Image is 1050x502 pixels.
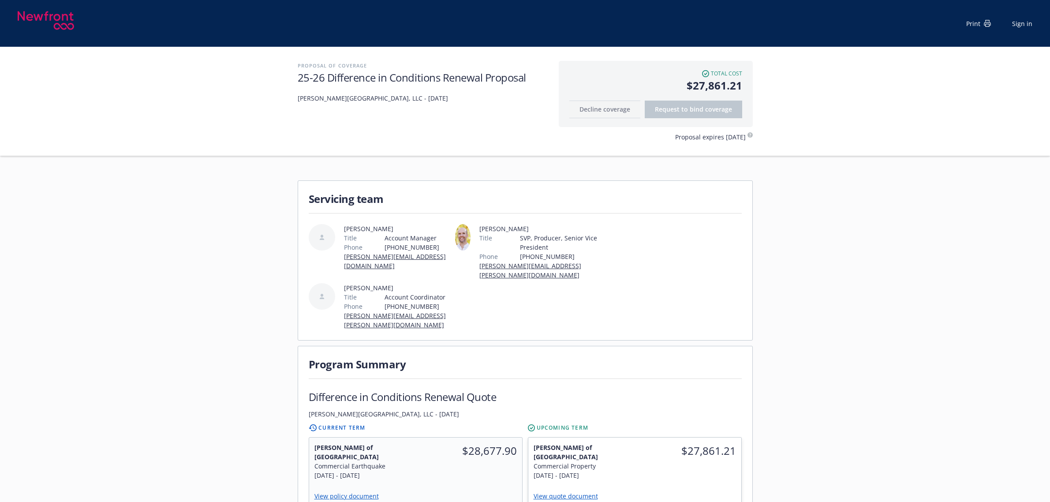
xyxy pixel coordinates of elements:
[298,61,550,70] h2: Proposal of coverage
[309,191,742,206] h1: Servicing team
[966,19,991,28] div: Print
[344,233,357,243] span: Title
[385,243,452,252] span: [PHONE_NUMBER]
[534,492,605,500] a: View quote document
[479,252,498,261] span: Phone
[344,283,452,292] span: [PERSON_NAME]
[537,424,589,432] span: Upcoming Term
[314,492,386,500] a: View policy document
[711,70,742,78] span: Total cost
[344,224,452,233] span: [PERSON_NAME]
[309,357,742,371] h1: Program Summary
[298,94,518,103] span: [PERSON_NAME][GEOGRAPHIC_DATA], LLC - [DATE]
[309,390,497,404] h1: Difference in Conditions Renewal Quote
[344,243,362,252] span: Phone
[385,292,452,302] span: Account Coordinator
[344,292,357,302] span: Title
[520,233,598,252] span: SVP, Producer, Senior Vice President
[314,471,411,480] div: [DATE] - [DATE]
[314,461,411,471] div: Commercial Earthquake
[645,101,742,118] button: Request to bindcoverage
[344,302,362,311] span: Phone
[455,224,471,251] img: employee photo
[569,78,742,94] span: $27,861.21
[421,443,517,459] span: $28,677.90
[675,132,746,142] span: Proposal expires [DATE]
[640,443,736,459] span: $27,861.21
[1012,19,1032,28] a: Sign in
[344,311,446,329] a: [PERSON_NAME][EMAIL_ADDRESS][PERSON_NAME][DOMAIN_NAME]
[385,233,452,243] span: Account Manager
[298,70,550,85] h1: 25-26 Difference in Conditions Renewal Proposal
[705,105,732,113] span: coverage
[655,105,732,113] span: Request to bind
[318,424,365,432] span: Current Term
[534,443,630,461] span: [PERSON_NAME] of [GEOGRAPHIC_DATA]
[344,252,446,270] a: [PERSON_NAME][EMAIL_ADDRESS][DOMAIN_NAME]
[534,461,630,471] div: Commercial Property
[314,443,411,461] span: [PERSON_NAME] of [GEOGRAPHIC_DATA]
[479,233,492,243] span: Title
[309,409,459,419] span: [PERSON_NAME][GEOGRAPHIC_DATA], LLC - [DATE]
[479,224,598,233] span: [PERSON_NAME]
[534,471,630,480] div: [DATE] - [DATE]
[569,101,640,118] button: Decline coverage
[520,252,598,261] span: [PHONE_NUMBER]
[385,302,452,311] span: [PHONE_NUMBER]
[479,262,581,279] a: [PERSON_NAME][EMAIL_ADDRESS][PERSON_NAME][DOMAIN_NAME]
[579,105,630,113] span: Decline coverage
